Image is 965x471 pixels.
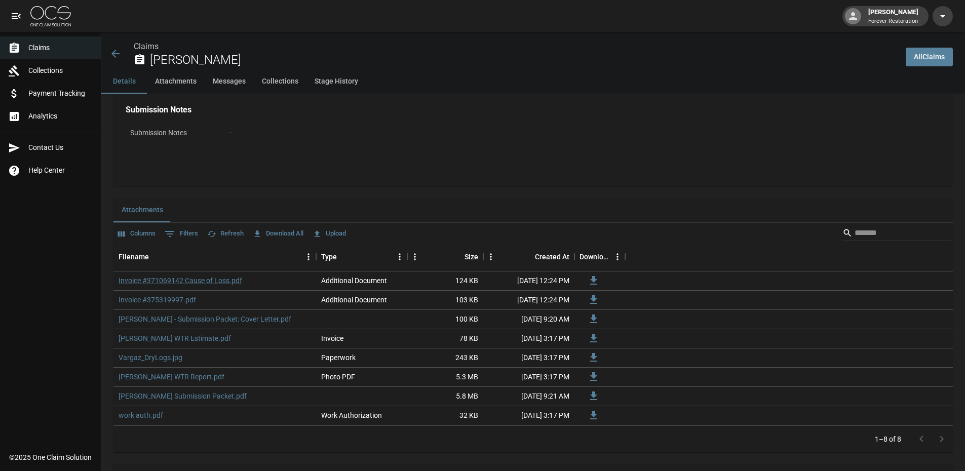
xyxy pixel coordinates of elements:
div: [DATE] 9:21 AM [483,387,574,406]
div: Size [407,243,483,271]
p: 1–8 of 8 [875,434,901,444]
div: Work Authorization [321,410,382,420]
div: 5.8 MB [407,387,483,406]
button: Menu [392,249,407,264]
a: [PERSON_NAME] Submission Packet.pdf [119,391,247,401]
div: 243 KB [407,348,483,368]
a: Invoice #375319997.pdf [119,295,196,305]
span: Collections [28,65,93,76]
div: Size [465,243,478,271]
div: Invoice [321,333,343,343]
div: [DATE] 3:17 PM [483,348,574,368]
div: 124 KB [407,271,483,291]
button: Refresh [205,226,246,242]
button: open drawer [6,6,26,26]
button: Messages [205,69,254,94]
button: Menu [301,249,316,264]
div: 100 KB [407,310,483,329]
p: Submission Notes [126,123,217,143]
span: Help Center [28,165,93,176]
div: [DATE] 12:24 PM [483,271,574,291]
a: AllClaims [906,48,953,66]
div: Type [316,243,407,271]
div: [PERSON_NAME] [864,7,922,25]
div: 5.3 MB [407,368,483,387]
div: Additional Document [321,295,387,305]
span: Analytics [28,111,93,122]
div: Additional Document [321,276,387,286]
div: Filename [119,243,149,271]
div: [DATE] 3:17 PM [483,329,574,348]
div: [DATE] 9:20 AM [483,310,574,329]
div: Download [580,243,610,271]
button: Menu [610,249,625,264]
p: Forever Restoration [868,17,918,26]
div: 32 KB [407,406,483,425]
div: Paperwork [321,352,356,363]
div: Search [842,225,951,243]
button: Menu [483,249,498,264]
div: [DATE] 3:17 PM [483,368,574,387]
a: Claims [134,42,159,51]
button: Select columns [115,226,158,242]
button: Collections [254,69,306,94]
a: Invoice #371069142 Cause of Loss.pdf [119,276,242,286]
div: 103 KB [407,291,483,310]
img: ocs-logo-white-transparent.png [30,6,71,26]
div: Filename [113,243,316,271]
button: Download All [250,226,306,242]
div: related-list tabs [113,198,953,222]
a: [PERSON_NAME] WTR Report.pdf [119,372,224,382]
a: work auth.pdf [119,410,163,420]
span: Claims [28,43,93,53]
button: Stage History [306,69,366,94]
div: anchor tabs [101,69,965,94]
div: 78 KB [407,329,483,348]
button: Attachments [147,69,205,94]
div: Download [574,243,625,271]
div: - [229,128,907,138]
div: [DATE] 12:24 PM [483,291,574,310]
button: Upload [310,226,349,242]
a: Vargaz_DryLogs.jpg [119,352,182,363]
nav: breadcrumb [134,41,898,53]
button: Show filters [162,226,201,242]
h4: Submission Notes [126,105,912,115]
div: © 2025 One Claim Solution [9,452,92,462]
span: Payment Tracking [28,88,93,99]
button: Attachments [113,198,171,222]
div: Type [321,243,337,271]
h2: [PERSON_NAME] [150,53,898,67]
div: Created At [535,243,569,271]
a: [PERSON_NAME] - Submission Packet: Cover Letter.pdf [119,314,291,324]
button: Details [101,69,147,94]
button: Menu [407,249,422,264]
span: Contact Us [28,142,93,153]
a: [PERSON_NAME] WTR Estimate.pdf [119,333,231,343]
div: Photo PDF [321,372,355,382]
div: Created At [483,243,574,271]
div: [DATE] 3:17 PM [483,406,574,425]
